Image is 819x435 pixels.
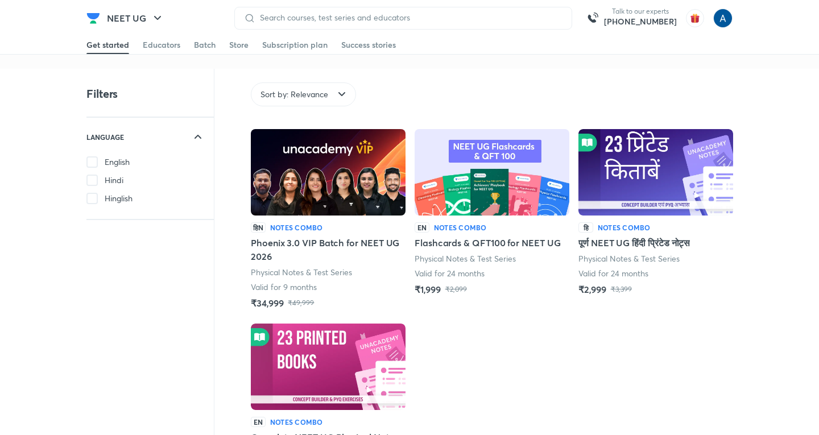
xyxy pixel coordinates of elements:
[611,285,632,294] p: ₹3,399
[105,175,123,186] span: Hindi
[86,36,129,54] a: Get started
[578,268,648,279] p: Valid for 24 months
[604,16,677,27] a: [PHONE_NUMBER]
[105,193,133,204] span: Hinglish
[415,268,485,279] p: Valid for 24 months
[251,324,406,410] img: Batch Thumbnail
[251,281,317,293] p: Valid for 9 months
[713,9,733,28] img: Anees Ahmed
[578,129,733,216] img: Batch Thumbnail
[262,36,328,54] a: Subscription plan
[251,236,406,263] h5: Phoenix 3.0 VIP Batch for NEET UG 2026
[415,253,516,264] p: Physical Notes & Test Series
[229,39,249,51] div: Store
[251,267,353,278] p: Physical Notes & Test Series
[415,283,441,296] h5: ₹1,999
[581,7,604,30] img: call-us
[270,417,323,427] h6: Notes Combo
[578,236,690,250] h5: पूर्ण NEET UG हिंदी प्रिंटेड नोट्स
[598,222,651,233] h6: Notes Combo
[578,283,606,296] h5: ₹2,999
[445,285,467,294] p: ₹2,099
[341,36,396,54] a: Success stories
[86,39,129,51] div: Get started
[143,39,180,51] div: Educators
[251,417,266,427] p: EN
[143,36,180,54] a: Educators
[434,222,487,233] h6: Notes Combo
[194,36,216,54] a: Batch
[251,296,283,310] h5: ₹34,999
[229,36,249,54] a: Store
[86,86,118,101] h4: Filters
[105,156,130,168] span: English
[251,222,266,233] p: हिN
[270,222,323,233] h6: Notes Combo
[86,11,100,25] img: Company Logo
[260,89,328,100] span: Sort by: Relevance
[415,222,429,233] p: EN
[262,39,328,51] div: Subscription plan
[415,129,569,216] img: Batch Thumbnail
[686,9,704,27] img: avatar
[341,39,396,51] div: Success stories
[255,13,562,22] input: Search courses, test series and educators
[86,131,124,143] h6: LANGUAGE
[251,129,406,216] img: Batch Thumbnail
[578,222,593,233] p: हि
[578,253,680,264] p: Physical Notes & Test Series
[100,7,171,30] button: NEET UG
[604,7,677,16] p: Talk to our experts
[194,39,216,51] div: Batch
[415,236,561,250] h5: Flashcards & QFT100 for NEET UG
[288,299,314,308] p: ₹49,999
